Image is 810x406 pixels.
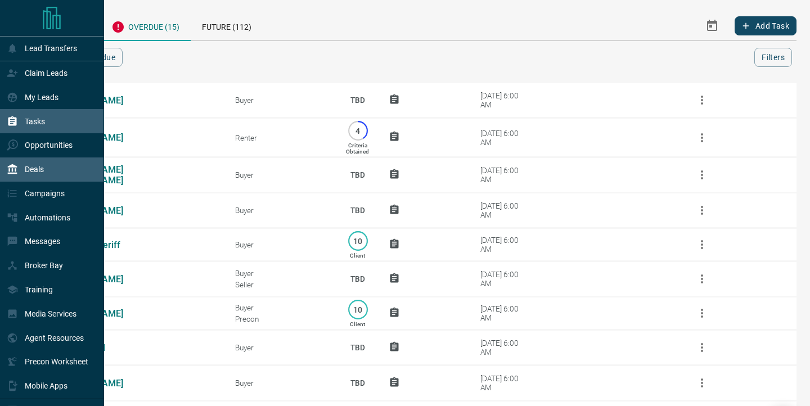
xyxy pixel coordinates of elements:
button: Filters [754,48,792,67]
div: [DATE] 6:00 AM [480,91,528,109]
div: Buyer [235,170,326,179]
div: Precon [235,314,326,323]
div: [DATE] 6:00 AM [480,129,528,147]
p: Client [350,321,365,327]
div: [DATE] 6:00 AM [480,304,528,322]
p: TBD [344,195,372,225]
div: Buyer [235,96,326,105]
p: Criteria Obtained [346,142,369,155]
div: Overdue (15) [100,11,191,41]
div: Buyer [235,206,326,215]
p: 10 [354,305,362,314]
div: [DATE] 6:00 AM [480,270,528,288]
div: Renter [235,133,326,142]
p: 4 [354,127,362,135]
div: Buyer [235,303,326,312]
p: TBD [344,264,372,294]
button: Add Task [735,16,796,35]
div: Future (112) [191,11,263,40]
button: Select Date Range [699,12,726,39]
div: Buyer [235,378,326,387]
div: Buyer [235,343,326,352]
div: [DATE] 6:00 AM [480,374,528,392]
p: TBD [344,368,372,398]
p: TBD [344,160,372,190]
div: [DATE] 6:00 AM [480,201,528,219]
div: [DATE] 6:00 AM [480,339,528,357]
div: Seller [235,280,326,289]
div: Buyer [235,240,326,249]
div: [DATE] 6:00 AM [480,236,528,254]
p: 10 [354,237,362,245]
div: Buyer [235,269,326,278]
p: TBD [344,85,372,115]
p: TBD [344,332,372,363]
p: Client [350,252,365,259]
div: [DATE] 6:00 AM [480,166,528,184]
